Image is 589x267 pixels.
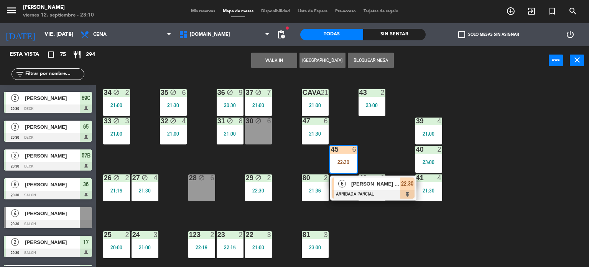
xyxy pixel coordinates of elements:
div: 2 [381,174,385,181]
div: 4 [154,174,158,181]
div: 22:19 [188,245,215,250]
div: 6 [324,118,329,124]
div: viernes 12. septiembre - 23:10 [23,12,94,19]
div: 31 [217,118,218,124]
i: add_circle_outline [506,7,515,16]
i: crop_square [46,50,56,59]
i: exit_to_app [527,7,536,16]
span: [PERSON_NAME] [25,209,80,217]
span: 65 [83,122,89,131]
i: block [170,118,176,124]
span: Mis reservas [187,9,219,13]
div: [PERSON_NAME] [23,4,94,12]
div: 39 [416,118,416,124]
div: 2 [381,89,385,96]
div: 2 [438,146,442,153]
i: restaurant [72,50,82,59]
div: 3 [267,231,272,238]
div: 43 [359,89,360,96]
div: 22:15 [217,245,243,250]
i: block [170,89,176,96]
div: 41 [416,174,416,181]
div: 8 [239,118,243,124]
span: fiber_manual_record [285,26,290,30]
div: 2 [211,231,215,238]
span: Reserva especial [542,5,563,18]
i: close [573,55,582,65]
span: 57B [82,151,90,160]
input: Filtrar por nombre... [25,70,84,78]
div: 20:00 [103,245,130,250]
div: Sin sentar [363,29,426,40]
div: 21:00 [245,103,272,108]
span: RESERVAR MESA [500,5,521,18]
span: 17 [83,237,89,247]
i: block [113,118,120,124]
span: WALK IN [521,5,542,18]
div: 3 [154,231,158,238]
div: 24 [132,231,133,238]
div: 6 [352,146,357,153]
div: 20:30 [217,103,243,108]
span: [PERSON_NAME] [25,152,80,160]
button: power_input [549,55,563,66]
div: 21:00 [132,245,158,250]
i: block [255,174,262,181]
i: block [255,89,262,96]
div: 21:30 [132,188,158,193]
i: filter_list [15,70,25,79]
div: 21:00 [302,103,329,108]
div: 4 [438,174,442,181]
span: [DOMAIN_NAME] [190,32,230,37]
button: close [570,55,584,66]
span: 6 [338,180,346,187]
i: turned_in_not [548,7,557,16]
i: block [113,174,120,181]
span: Disponibilidad [257,9,294,13]
span: 22:30 [401,179,413,188]
i: block [227,118,233,124]
div: 21:00 [217,131,243,136]
i: block [141,174,148,181]
div: 40 [416,146,416,153]
span: 294 [86,50,95,59]
button: WALK IN [251,53,297,68]
div: 21:00 [415,131,442,136]
div: Todas [300,29,363,40]
span: 75 [60,50,66,59]
div: 21:36 [302,188,329,193]
div: 2 [125,174,130,181]
i: block [255,118,262,124]
div: 2 [125,231,130,238]
span: Cena [93,32,107,37]
div: 3 [324,231,329,238]
div: 4 [182,118,187,124]
i: block [198,174,205,181]
span: [PERSON_NAME] [25,181,80,189]
span: [PERSON_NAME] [25,94,80,102]
div: 2 [267,174,272,181]
i: search [568,7,577,16]
i: power_settings_new [566,30,575,39]
div: 21:15 [103,188,130,193]
div: 6 [182,89,187,96]
div: 2 [324,174,329,181]
button: menu [6,5,17,19]
span: Pre-acceso [331,9,360,13]
i: block [113,89,120,96]
button: [GEOGRAPHIC_DATA] [299,53,346,68]
div: 27 [132,174,133,181]
div: 36 [217,89,218,96]
div: 6 [267,118,272,124]
div: 9 [239,89,243,96]
div: 21:00 [103,103,130,108]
